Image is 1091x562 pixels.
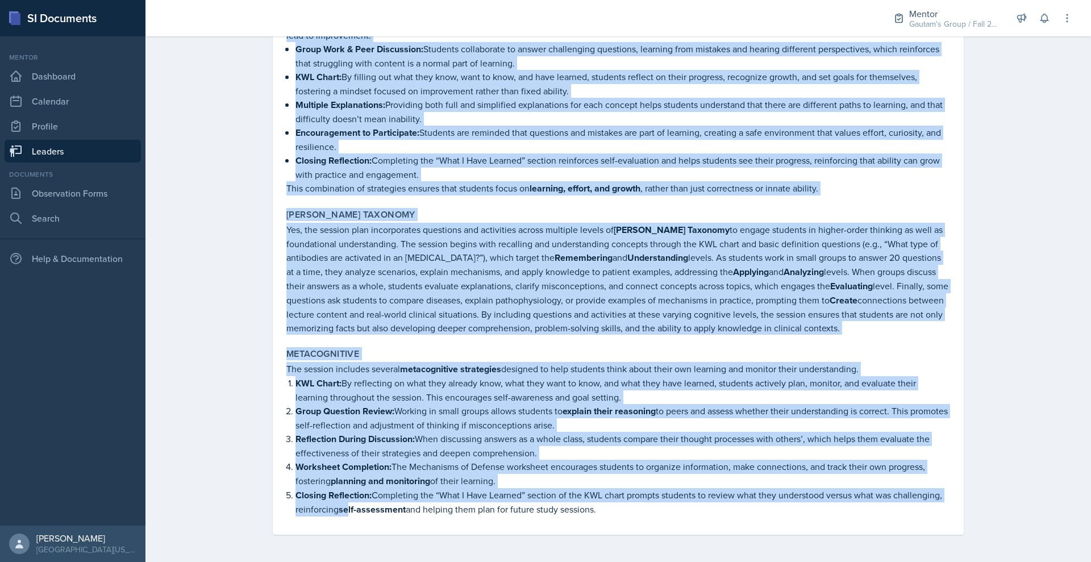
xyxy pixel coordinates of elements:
[295,376,950,404] p: By reflecting on what they already know, what they want to know, and what they have learned, stud...
[295,126,950,153] p: Students are reminded that questions and mistakes are part of learning, creating a safe environme...
[295,432,950,460] p: When discussing answers as a whole class, students compare their thought processes with others’, ...
[555,251,613,264] strong: Remembering
[295,70,950,98] p: By filling out what they know, want to know, and have learned, students reflect on their progress...
[733,265,769,278] strong: Applying
[5,169,141,180] div: Documents
[5,140,141,163] a: Leaders
[5,52,141,63] div: Mentor
[339,503,406,516] strong: self-assessment
[295,377,342,390] strong: KWL Chart:
[295,43,423,56] strong: Group Work & Peer Discussion:
[36,544,136,555] div: [GEOGRAPHIC_DATA][US_STATE]
[286,181,950,195] p: This combination of strategies ensures that students focus on , rather than just correctness or i...
[909,18,1000,30] div: Gautam's Group / Fall 2025
[627,251,688,264] strong: Understanding
[5,65,141,88] a: Dashboard
[286,209,415,220] label: [PERSON_NAME] Taxonomy
[295,70,342,84] strong: KWL Chart:
[286,223,950,335] p: Yes, the session plan incorporates questions and activities across multiple levels of to engage s...
[36,532,136,544] div: [PERSON_NAME]
[295,154,372,167] strong: Closing Reflection:
[295,98,950,126] p: Providing both full and simplified explanations for each concept helps students understand that t...
[331,474,430,488] strong: planning and monitoring
[295,489,372,502] strong: Closing Reflection:
[5,115,141,138] a: Profile
[295,404,950,432] p: Working in small groups allows students to to peers and assess whether their understanding is cor...
[563,405,656,418] strong: explain their reasoning
[295,432,415,446] strong: Reflection During Discussion:
[295,42,950,70] p: Students collaborate to answer challenging questions, learning from mistakes and hearing differen...
[5,207,141,230] a: Search
[286,362,950,376] p: The session includes several designed to help students think about their own learning and monitor...
[295,126,419,139] strong: Encouragement to Participate:
[295,460,950,488] p: The Mechanisms of Defense worksheet encourages students to organize information, make connections...
[830,294,857,307] strong: Create
[5,90,141,113] a: Calendar
[286,348,359,360] label: Metacognitive
[909,7,1000,20] div: Mentor
[784,265,824,278] strong: Analyzing
[5,247,141,270] div: Help & Documentation
[295,488,950,517] p: Completing the “What I Have Learned” section of the KWL chart prompts students to review what the...
[830,280,873,293] strong: Evaluating
[530,182,640,195] strong: learning, effort, and growth
[295,460,392,473] strong: Worksheet Completion:
[295,405,394,418] strong: Group Question Review:
[5,182,141,205] a: Observation Forms
[295,98,385,111] strong: Multiple Explanations:
[295,153,950,181] p: Completing the “What I Have Learned” section reinforces self-evaluation and helps students see th...
[400,363,501,376] strong: metacognitive strategies
[614,223,730,236] strong: [PERSON_NAME] Taxonomy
